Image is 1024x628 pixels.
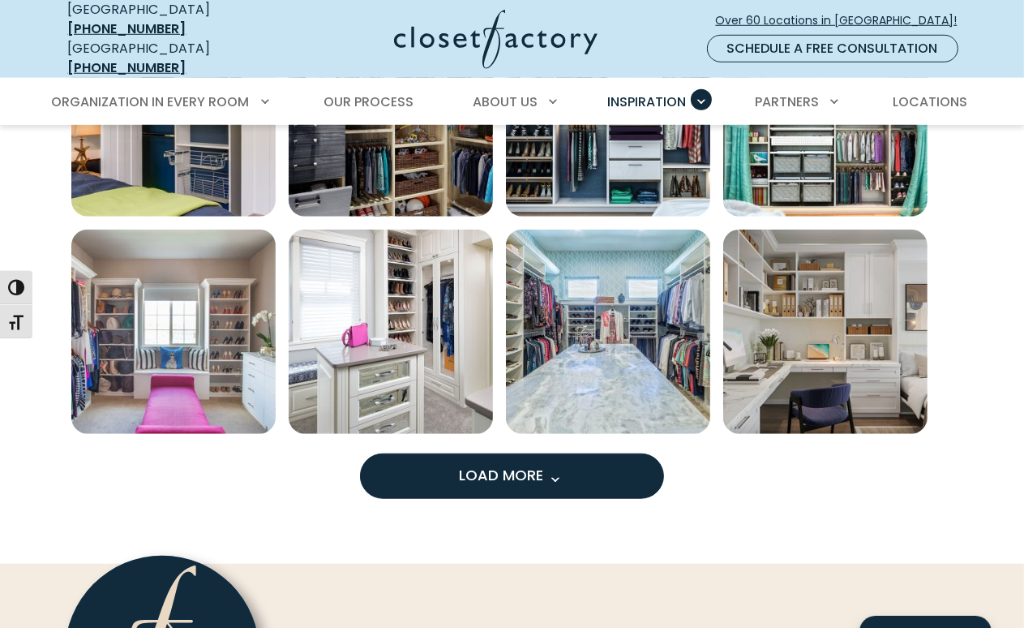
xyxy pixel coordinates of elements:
[68,58,186,77] a: [PHONE_NUMBER]
[707,35,958,62] a: Schedule a Free Consultation
[394,10,598,69] img: Closet Factory Logo
[289,230,493,434] a: Open inspiration gallery to preview enlarged image
[323,92,413,111] span: Our Process
[755,92,819,111] span: Partners
[473,92,538,111] span: About Us
[715,6,971,35] a: Over 60 Locations in [GEOGRAPHIC_DATA]!
[723,230,928,434] a: Open inspiration gallery to preview enlarged image
[506,230,710,434] a: Open inspiration gallery to preview enlarged image
[68,19,186,38] a: [PHONE_NUMBER]
[71,230,276,434] a: Open inspiration gallery to preview enlarged image
[460,465,565,485] span: Load More
[71,230,276,434] img: Walk-in closet with dual hanging rods, crown molding, built-in drawers and window seat bench.
[716,12,970,29] span: Over 60 Locations in [GEOGRAPHIC_DATA]!
[289,230,493,434] img: Walk-in closet with open shoe shelving with elite chrome toe stops, glass inset door fronts, and ...
[506,230,710,434] img: Large central island and dual handing rods in walk-in closet. Features glass open shelving and cr...
[723,230,928,434] img: Wall bed built into shaker cabinetry in office, includes crown molding and goose neck lighting.
[893,92,967,111] span: Locations
[360,454,664,499] button: Load more inspiration gallery images
[607,92,686,111] span: Inspiration
[41,80,984,125] nav: Primary Menu
[52,92,250,111] span: Organization in Every Room
[68,39,267,78] div: [GEOGRAPHIC_DATA]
